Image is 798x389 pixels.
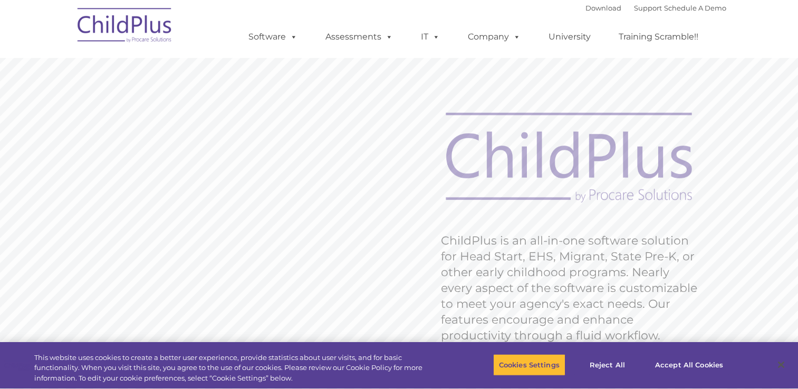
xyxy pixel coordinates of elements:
[664,4,726,12] a: Schedule A Demo
[34,353,439,384] div: This website uses cookies to create a better user experience, provide statistics about user visit...
[493,354,565,376] button: Cookies Settings
[649,354,729,376] button: Accept All Cookies
[238,26,308,47] a: Software
[608,26,709,47] a: Training Scramble!!
[410,26,450,47] a: IT
[441,233,703,344] rs-layer: ChildPlus is an all-in-one software solution for Head Start, EHS, Migrant, State Pre-K, or other ...
[538,26,601,47] a: University
[585,4,726,12] font: |
[770,353,793,376] button: Close
[574,354,640,376] button: Reject All
[457,26,531,47] a: Company
[585,4,621,12] a: Download
[72,1,178,53] img: ChildPlus by Procare Solutions
[315,26,403,47] a: Assessments
[634,4,662,12] a: Support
